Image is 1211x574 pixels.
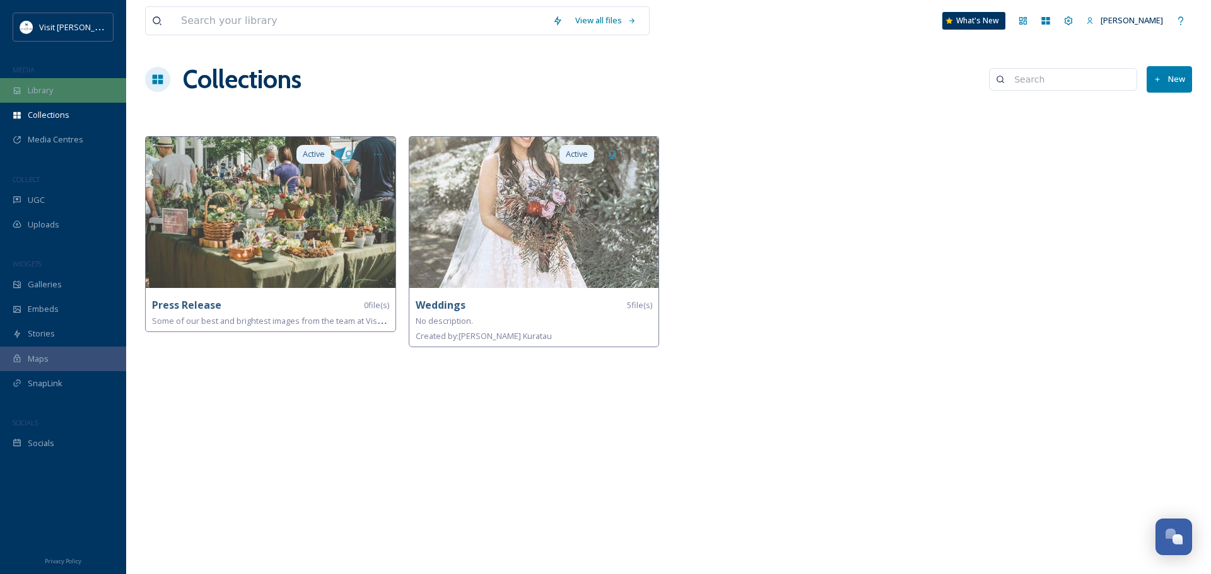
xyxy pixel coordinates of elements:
[146,137,395,288] img: 67d760f2-0dd2-474d-a2c2-73fc92139b80.jpg
[28,437,54,449] span: Socials
[183,60,301,98] a: Collections
[416,315,473,326] span: No description.
[28,134,83,146] span: Media Centres
[566,148,588,160] span: Active
[627,299,652,311] span: 5 file(s)
[28,194,45,206] span: UGC
[45,557,81,565] span: Privacy Policy
[13,65,35,74] span: MEDIA
[942,12,1005,30] a: What's New
[13,175,40,184] span: COLLECT
[28,278,62,290] span: Galleries
[39,21,199,33] span: Visit [PERSON_NAME][GEOGRAPHIC_DATA]
[1080,8,1169,33] a: [PERSON_NAME]
[152,314,526,326] span: Some of our best and brightest images from the team at Visit [PERSON_NAME][GEOGRAPHIC_DATA]
[1101,14,1163,26] span: [PERSON_NAME]
[28,353,49,365] span: Maps
[20,21,33,33] img: download%20%281%29.png
[28,84,53,96] span: Library
[28,328,55,340] span: Stories
[13,259,42,268] span: WIDGETS
[569,8,643,33] a: View all files
[28,219,59,231] span: Uploads
[303,148,325,160] span: Active
[364,299,389,311] span: 0 file(s)
[409,137,659,288] img: 78cc98e8-14aa-403d-a36f-fa13acc1507a.jpg
[416,298,465,312] strong: Weddings
[1008,67,1130,92] input: Search
[28,303,59,315] span: Embeds
[175,7,546,35] input: Search your library
[28,377,62,389] span: SnapLink
[45,553,81,568] a: Privacy Policy
[152,298,221,312] strong: Press Release
[28,109,69,121] span: Collections
[1155,519,1192,555] button: Open Chat
[416,330,552,342] span: Created by: [PERSON_NAME] Kuratau
[1147,66,1192,92] button: New
[13,418,38,427] span: SOCIALS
